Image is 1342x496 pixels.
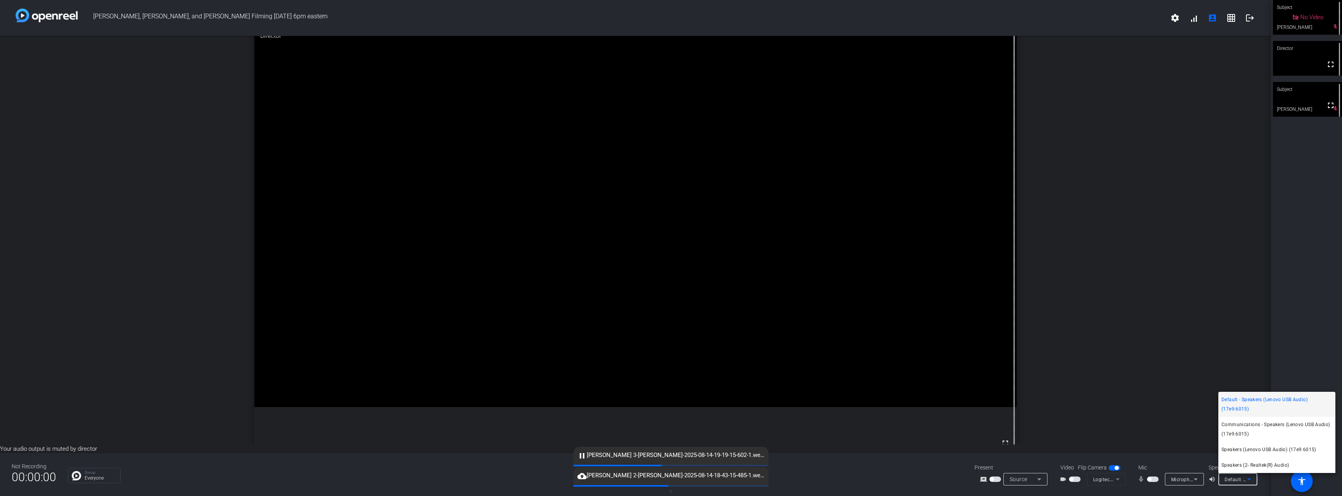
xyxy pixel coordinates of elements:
span: No Video [1300,14,1323,21]
button: signal_cellular_alt [1184,9,1203,27]
span: Video [1060,464,1074,472]
div: Not Recording [12,462,56,471]
span: Default - Speakers (Lenovo USB Audio) (17e9:6015) [1221,395,1332,414]
mat-icon: volume_up [1209,475,1218,484]
p: Everyone [85,476,116,480]
p: Group [85,471,116,475]
div: Subject [1273,82,1342,97]
mat-icon: mic_none [1138,475,1147,484]
div: Present [975,464,1053,472]
mat-icon: pause [577,451,587,460]
span: Communications - Speakers (Lenovo USB Audio) (17e9:6015) [1221,420,1332,439]
span: 00:00:00 [12,468,56,487]
div: Director [254,25,1017,46]
mat-icon: cloud_upload [577,471,587,481]
mat-icon: videocam_outline [1060,475,1069,484]
mat-icon: settings [1170,13,1180,23]
span: [PERSON_NAME] 2-[PERSON_NAME]-2025-08-14-18-43-15-485-1.webm [573,471,769,480]
span: [PERSON_NAME] 3-[PERSON_NAME]-2025-08-14-19-19-15-602-1.webm [573,451,769,460]
img: Chat Icon [72,471,81,480]
span: ▼ [668,488,674,495]
span: Flip Camera [1078,464,1107,472]
mat-icon: grid_on [1227,13,1236,23]
span: Speakers (Lenovo USB Audio) (17e9:6015) [1221,445,1316,454]
div: Mic [1131,464,1209,472]
img: white-gradient.svg [16,9,78,22]
mat-icon: fullscreen [1326,60,1335,69]
mat-icon: accessibility [1297,476,1306,486]
div: Director [1273,41,1342,56]
mat-icon: account_box [1208,13,1217,23]
mat-icon: logout [1245,13,1255,23]
span: Default - Speakers (Lenovo USB Audio) (17e9:6015) [1225,476,1342,482]
div: Speaker [1209,464,1255,472]
mat-icon: screen_share_outline [980,475,989,484]
span: [PERSON_NAME], [PERSON_NAME], and [PERSON_NAME] Filming [DATE] 6pm eastern [78,9,1166,27]
span: Source [1010,476,1028,482]
span: Speakers (2- Realtek(R) Audio) [1221,460,1289,470]
mat-icon: fullscreen [1326,101,1335,110]
mat-icon: fullscreen [1001,439,1010,448]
